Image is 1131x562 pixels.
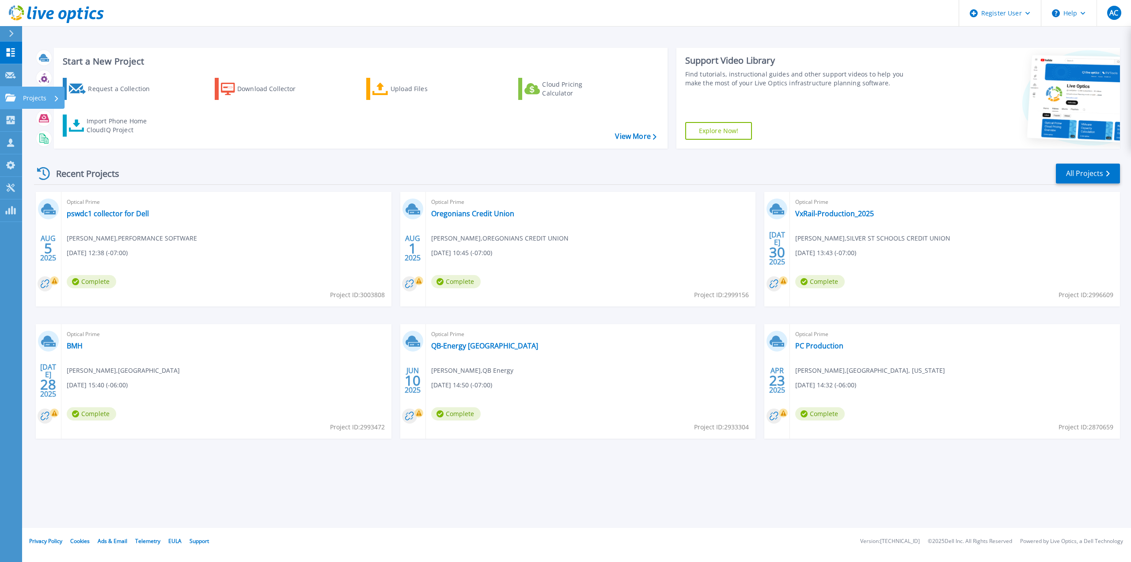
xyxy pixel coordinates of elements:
span: [DATE] 10:45 (-07:00) [431,248,492,258]
div: JUN 2025 [404,364,421,397]
p: Projects [23,87,46,110]
div: [DATE] 2025 [769,232,786,264]
div: Download Collector [237,80,308,98]
span: Optical Prime [795,329,1115,339]
span: Project ID: 2870659 [1059,422,1113,432]
span: [PERSON_NAME] , OREGONIANS CREDIT UNION [431,233,569,243]
div: Request a Collection [88,80,159,98]
span: Complete [795,407,845,421]
a: All Projects [1056,164,1120,184]
div: [DATE] 2025 [40,364,57,397]
a: Upload Files [366,78,465,100]
div: Cloud Pricing Calculator [542,80,613,98]
span: [PERSON_NAME] , QB Energy [431,366,513,375]
div: Support Video Library [685,55,915,66]
span: Project ID: 3003808 [330,290,385,300]
span: Project ID: 2993472 [330,422,385,432]
a: Privacy Policy [29,537,62,545]
li: Version: [TECHNICAL_ID] [860,539,920,544]
span: [DATE] 13:43 (-07:00) [795,248,856,258]
h3: Start a New Project [63,57,656,66]
li: Powered by Live Optics, a Dell Technology [1020,539,1123,544]
a: Request a Collection [63,78,161,100]
li: © 2025 Dell Inc. All Rights Reserved [928,539,1012,544]
div: AUG 2025 [404,232,421,264]
span: Optical Prime [67,329,386,339]
a: QB-Energy [GEOGRAPHIC_DATA] [431,341,538,350]
span: [DATE] 12:38 (-07:00) [67,248,128,258]
span: 10 [405,377,421,384]
a: pswdc1 collector for Dell [67,209,149,218]
div: Upload Files [391,80,461,98]
a: Cloud Pricing Calculator [518,78,617,100]
div: APR 2025 [769,364,786,397]
span: [PERSON_NAME] , [GEOGRAPHIC_DATA] [67,366,180,375]
span: Complete [431,275,481,288]
div: Recent Projects [34,163,131,184]
span: Project ID: 2933304 [694,422,749,432]
span: 30 [769,249,785,256]
span: [DATE] 14:50 (-07:00) [431,380,492,390]
span: [DATE] 15:40 (-06:00) [67,380,128,390]
a: Download Collector [215,78,313,100]
span: Optical Prime [67,197,386,207]
div: AUG 2025 [40,232,57,264]
div: Import Phone Home CloudIQ Project [87,117,156,134]
a: VxRail-Production_2025 [795,209,874,218]
a: Telemetry [135,537,160,545]
span: [PERSON_NAME] , PERFORMANCE SOFTWARE [67,233,197,243]
span: Complete [67,275,116,288]
span: Project ID: 2999156 [694,290,749,300]
a: PC Production [795,341,843,350]
span: Optical Prime [431,197,751,207]
a: BMH [67,341,83,350]
span: [PERSON_NAME] , [GEOGRAPHIC_DATA], [US_STATE] [795,366,945,375]
span: Optical Prime [795,197,1115,207]
span: 23 [769,377,785,384]
span: 1 [409,245,417,252]
span: [PERSON_NAME] , SILVER ST SCHOOLS CREDIT UNION [795,233,950,243]
span: 5 [44,245,52,252]
span: Optical Prime [431,329,751,339]
a: Cookies [70,537,90,545]
span: Complete [431,407,481,421]
span: [DATE] 14:32 (-06:00) [795,380,856,390]
a: EULA [168,537,182,545]
span: Complete [67,407,116,421]
a: Explore Now! [685,122,752,140]
span: 28 [40,381,56,388]
a: View More [615,132,656,141]
span: Complete [795,275,845,288]
a: Oregonians Credit Union [431,209,514,218]
span: Project ID: 2996609 [1059,290,1113,300]
span: AC [1109,9,1118,16]
a: Support [190,537,209,545]
a: Ads & Email [98,537,127,545]
div: Find tutorials, instructional guides and other support videos to help you make the most of your L... [685,70,915,88]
